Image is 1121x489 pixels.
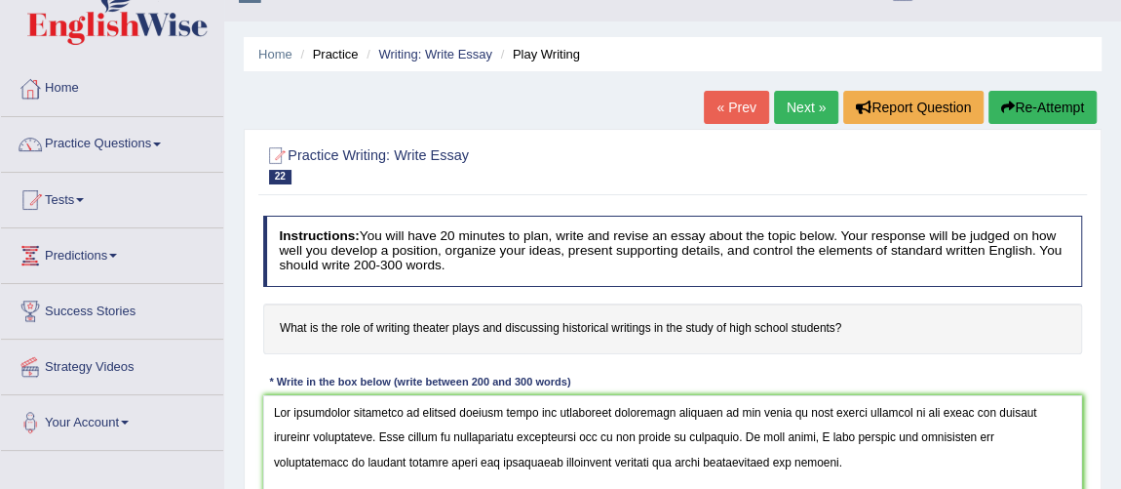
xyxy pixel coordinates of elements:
[1,228,223,277] a: Predictions
[843,91,984,124] button: Report Question
[295,45,358,63] li: Practice
[1,61,223,110] a: Home
[1,340,223,388] a: Strategy Videos
[704,91,768,124] a: « Prev
[263,143,771,184] h2: Practice Writing: Write Essay
[1,173,223,222] a: Tests
[1,117,223,166] a: Practice Questions
[258,47,292,61] a: Home
[378,47,492,61] a: Writing: Write Essay
[279,228,359,243] b: Instructions:
[774,91,838,124] a: Next »
[269,170,291,184] span: 22
[263,216,1083,286] h4: You will have 20 minutes to plan, write and revise an essay about the topic below. Your response ...
[263,375,577,391] div: * Write in the box below (write between 200 and 300 words)
[496,45,580,63] li: Play Writing
[1,284,223,333] a: Success Stories
[1,395,223,444] a: Your Account
[988,91,1097,124] button: Re-Attempt
[263,304,1083,354] h4: What is the role of writing theater plays and discussing historical writings in the study of high...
